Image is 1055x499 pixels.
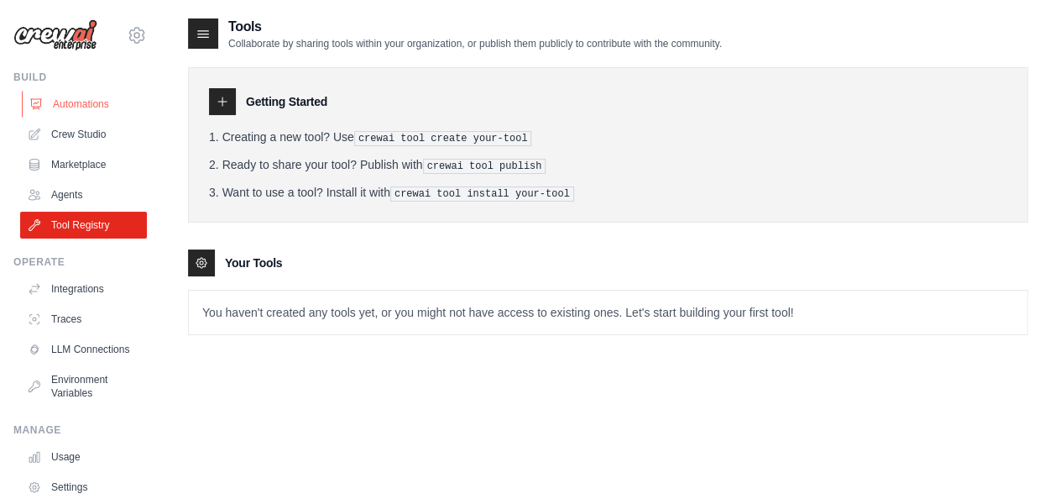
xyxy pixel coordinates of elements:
a: Crew Studio [20,121,147,148]
p: Collaborate by sharing tools within your organization, or publish them publicly to contribute wit... [228,37,722,50]
a: LLM Connections [20,336,147,363]
a: Automations [22,91,149,118]
pre: crewai tool publish [423,159,546,174]
a: Agents [20,181,147,208]
a: Environment Variables [20,366,147,407]
h3: Your Tools [225,255,282,271]
li: Creating a new tool? Use [209,129,1007,146]
div: Manage [13,423,147,437]
a: Marketplace [20,151,147,178]
li: Want to use a tool? Install it with [209,184,1007,202]
pre: crewai tool create your-tool [354,131,532,146]
h2: Tools [228,17,722,37]
p: You haven't created any tools yet, or you might not have access to existing ones. Let's start bui... [189,291,1027,334]
a: Traces [20,306,147,333]
pre: crewai tool install your-tool [390,186,574,202]
a: Integrations [20,276,147,302]
img: Logo [13,19,97,51]
h3: Getting Started [246,93,327,110]
li: Ready to share your tool? Publish with [209,156,1007,174]
a: Tool Registry [20,212,147,239]
div: Build [13,71,147,84]
div: Operate [13,255,147,269]
a: Usage [20,444,147,470]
